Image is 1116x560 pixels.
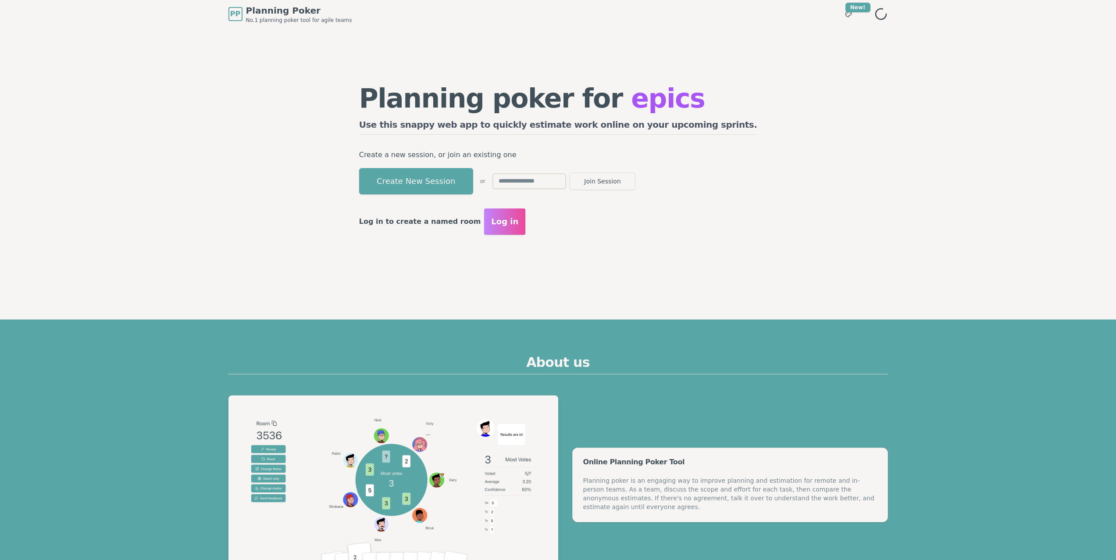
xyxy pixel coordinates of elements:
[228,355,888,374] h2: About us
[583,476,877,511] div: Planning poker is an engaging way to improve planning and estimation for remote and in-person tea...
[583,459,877,466] div: Online Planning Poker Tool
[480,178,485,185] span: or
[359,215,481,228] p: Log in to create a named room
[484,208,525,235] button: Log in
[359,118,757,135] h2: Use this snappy web app to quickly estimate work online on your upcoming sprints.
[359,149,757,161] p: Create a new session, or join an existing one
[491,215,518,228] span: Log in
[841,6,856,22] button: New!
[359,85,757,111] h1: Planning poker for
[631,83,705,114] span: epics
[246,4,352,17] span: Planning Poker
[845,3,870,12] div: New!
[359,168,473,194] button: Create New Session
[230,9,240,19] span: PP
[246,17,352,24] span: No.1 planning poker tool for agile teams
[228,4,352,24] a: PPPlanning PokerNo.1 planning poker tool for agile teams
[570,172,635,190] button: Join Session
